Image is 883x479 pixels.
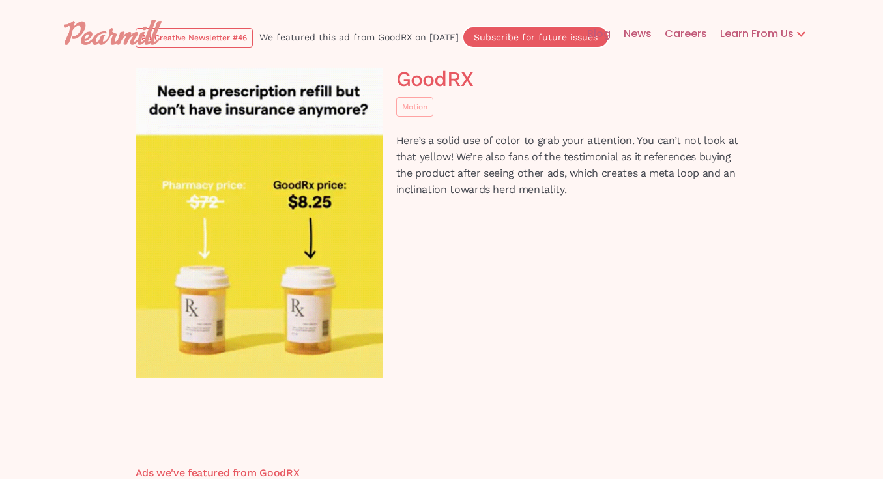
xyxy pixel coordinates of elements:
[611,13,652,55] a: News
[396,97,433,117] a: Motion
[707,26,794,42] div: Learn From Us
[259,467,299,479] h3: GoodRX
[402,100,427,113] div: Motion
[136,467,260,479] h3: Ads we've featured from
[396,133,748,197] p: Here’s a solid use of color to grab your attention. You can’t not look at that yellow! We’re also...
[396,68,748,91] h1: GoodRX
[574,13,611,55] a: Blog
[652,13,707,55] a: Careers
[707,13,820,55] div: Learn From Us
